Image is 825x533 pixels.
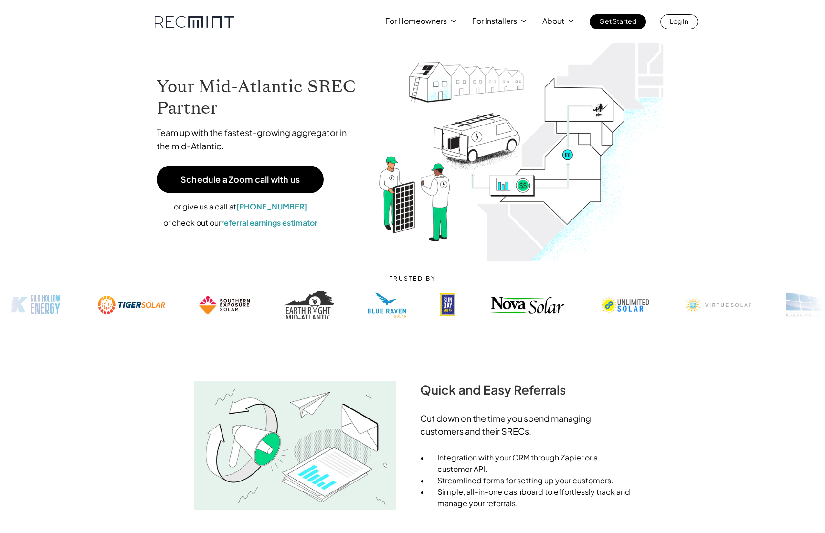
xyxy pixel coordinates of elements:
h2: Streamlined forms for setting up your customers. [437,475,631,486]
h2: Cut down on the time you spend managing customers and their SRECs. [420,412,631,438]
p: Team up with the fastest-growing aggregator in the mid-Atlantic. [157,126,360,153]
p: About [542,14,564,28]
p: Log In [670,14,688,28]
a: Log In [660,14,698,29]
h1: Your Mid-Atlantic SREC Partner [157,76,360,119]
p: TRUSTED BY [275,275,550,282]
h2: Simple, all-in-one dashboard to effortlessly track and manage your referrals. [437,486,631,509]
h2: Quick and Easy Referrals [420,382,631,397]
a: Get Started [590,14,646,29]
p: Schedule a Zoom call with us [180,175,300,184]
p: For Homeowners [385,14,447,28]
span: or check out our [163,218,221,228]
a: [PHONE_NUMBER] [236,201,307,211]
h2: Integration with your CRM through Zapier or a customer API. [437,452,631,475]
a: referral earnings estimator [221,218,317,228]
a: Schedule a Zoom call with us [157,166,324,193]
p: or give us a call at [157,200,324,213]
p: For Installers [472,14,517,28]
p: Get Started [599,14,636,28]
